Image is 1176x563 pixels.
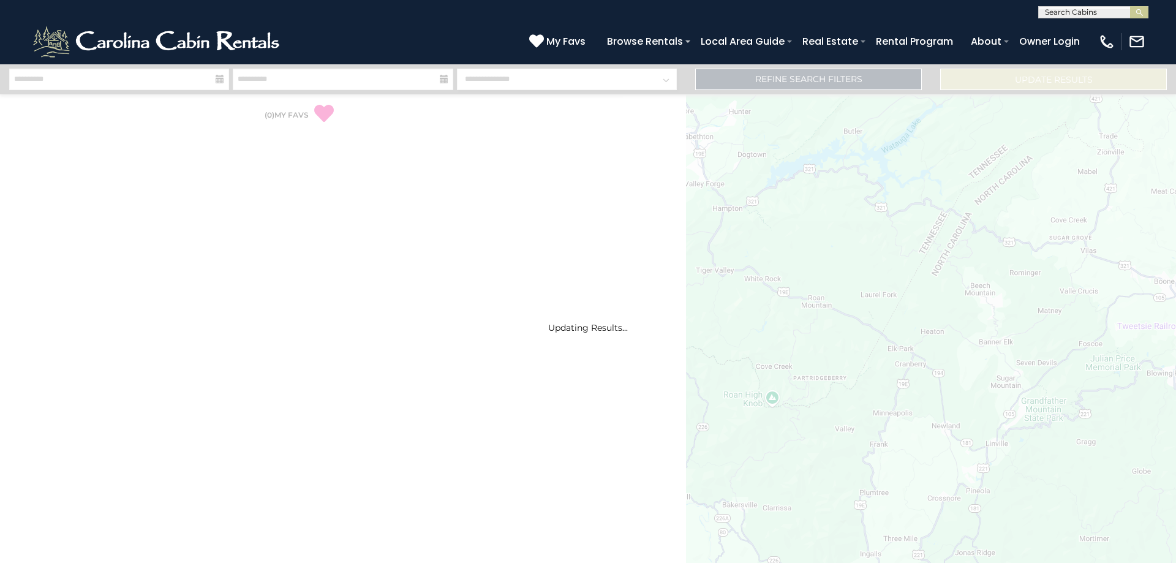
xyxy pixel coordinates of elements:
a: Browse Rentals [601,31,689,52]
a: My Favs [529,34,589,50]
img: phone-regular-white.png [1098,33,1115,50]
img: mail-regular-white.png [1128,33,1145,50]
img: White-1-2.png [31,23,285,60]
span: My Favs [546,34,586,49]
a: Local Area Guide [695,31,791,52]
a: Real Estate [796,31,864,52]
a: Owner Login [1013,31,1086,52]
a: About [965,31,1008,52]
a: Rental Program [870,31,959,52]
